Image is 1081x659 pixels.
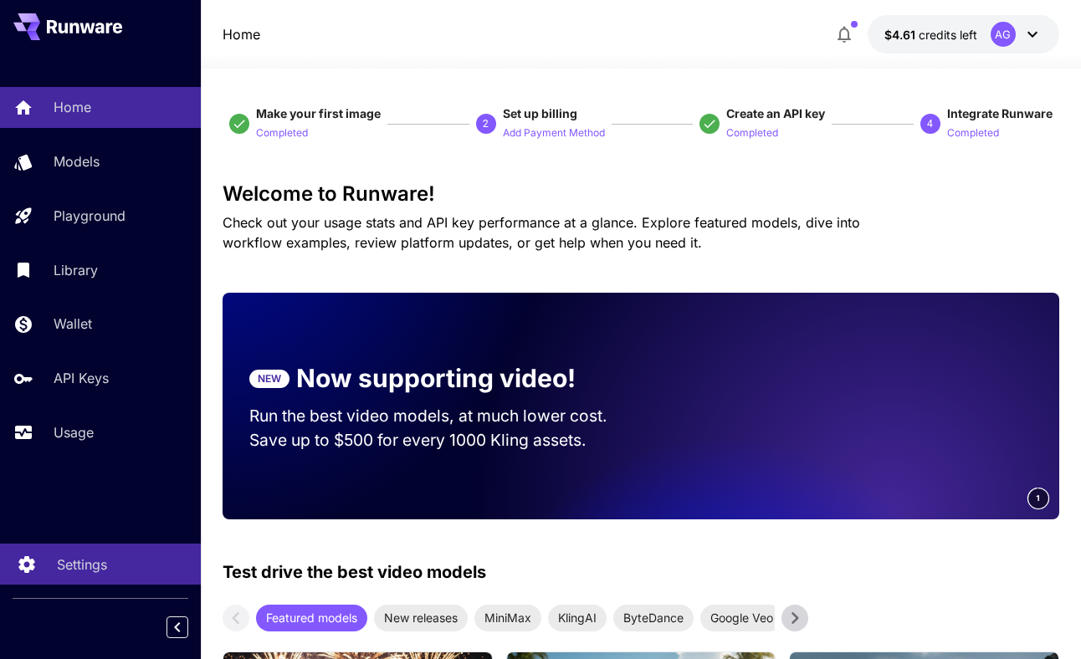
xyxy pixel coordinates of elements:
[700,605,783,631] div: Google Veo
[884,28,919,42] span: $4.61
[613,609,694,626] span: ByteDance
[54,97,91,117] p: Home
[613,605,694,631] div: ByteDance
[54,151,100,171] p: Models
[919,28,977,42] span: credits left
[296,360,576,397] p: Now supporting video!
[256,609,367,626] span: Featured models
[374,609,468,626] span: New releases
[548,609,607,626] span: KlingAI
[483,116,489,131] p: 2
[868,15,1059,54] button: $4.61489AG
[503,125,605,141] p: Add Payment Method
[223,214,860,251] span: Check out your usage stats and API key performance at a glance. Explore featured models, dive int...
[54,314,92,334] p: Wallet
[54,368,109,388] p: API Keys
[223,24,260,44] a: Home
[256,106,381,120] span: Make your first image
[548,605,607,631] div: KlingAI
[223,182,1058,206] h3: Welcome to Runware!
[700,609,783,626] span: Google Veo
[256,605,367,631] div: Featured models
[726,122,778,142] button: Completed
[249,404,614,428] p: Run the best video models, at much lower cost.
[54,260,98,280] p: Library
[256,125,308,141] p: Completed
[54,206,126,226] p: Playground
[947,125,999,141] p: Completed
[991,22,1016,47] div: AG
[474,605,541,631] div: MiniMax
[54,422,94,442] p: Usage
[927,116,933,131] p: 4
[474,609,541,626] span: MiniMax
[258,371,281,386] p: NEW
[726,106,825,120] span: Create an API key
[179,612,201,642] div: Collapse sidebar
[249,428,614,452] p: Save up to $500 for every 1000 Kling assets.
[256,122,308,142] button: Completed
[223,24,260,44] nav: breadcrumb
[167,616,188,638] button: Collapse sidebar
[503,122,605,142] button: Add Payment Method
[57,554,107,575] p: Settings
[1036,492,1041,504] span: 1
[726,125,778,141] p: Completed
[947,122,999,142] button: Completed
[503,106,577,120] span: Set up billing
[884,26,977,43] div: $4.61489
[223,559,486,585] p: Test drive the best video models
[947,106,1053,120] span: Integrate Runware
[374,605,468,631] div: New releases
